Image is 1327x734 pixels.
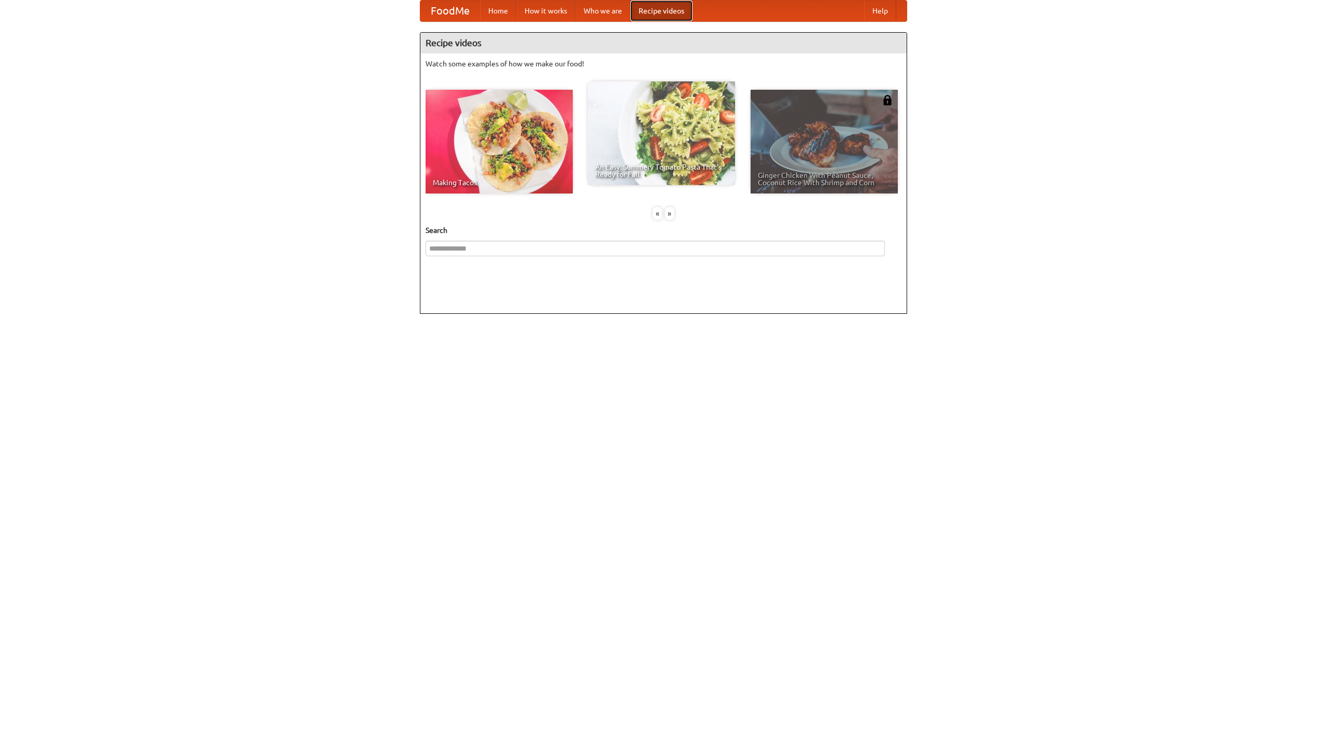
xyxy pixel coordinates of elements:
p: Watch some examples of how we make our food! [426,59,901,69]
span: Making Tacos [433,179,566,186]
a: Making Tacos [426,90,573,193]
span: An Easy, Summery Tomato Pasta That's Ready for Fall [595,163,728,178]
div: « [653,207,662,220]
h4: Recipe videos [420,33,907,53]
h5: Search [426,225,901,236]
div: » [665,207,674,220]
a: How it works [516,1,575,21]
img: 483408.png [882,95,893,105]
a: An Easy, Summery Tomato Pasta That's Ready for Fall [588,81,735,185]
a: Who we are [575,1,630,21]
a: Home [480,1,516,21]
a: Recipe videos [630,1,693,21]
a: FoodMe [420,1,480,21]
a: Help [864,1,896,21]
